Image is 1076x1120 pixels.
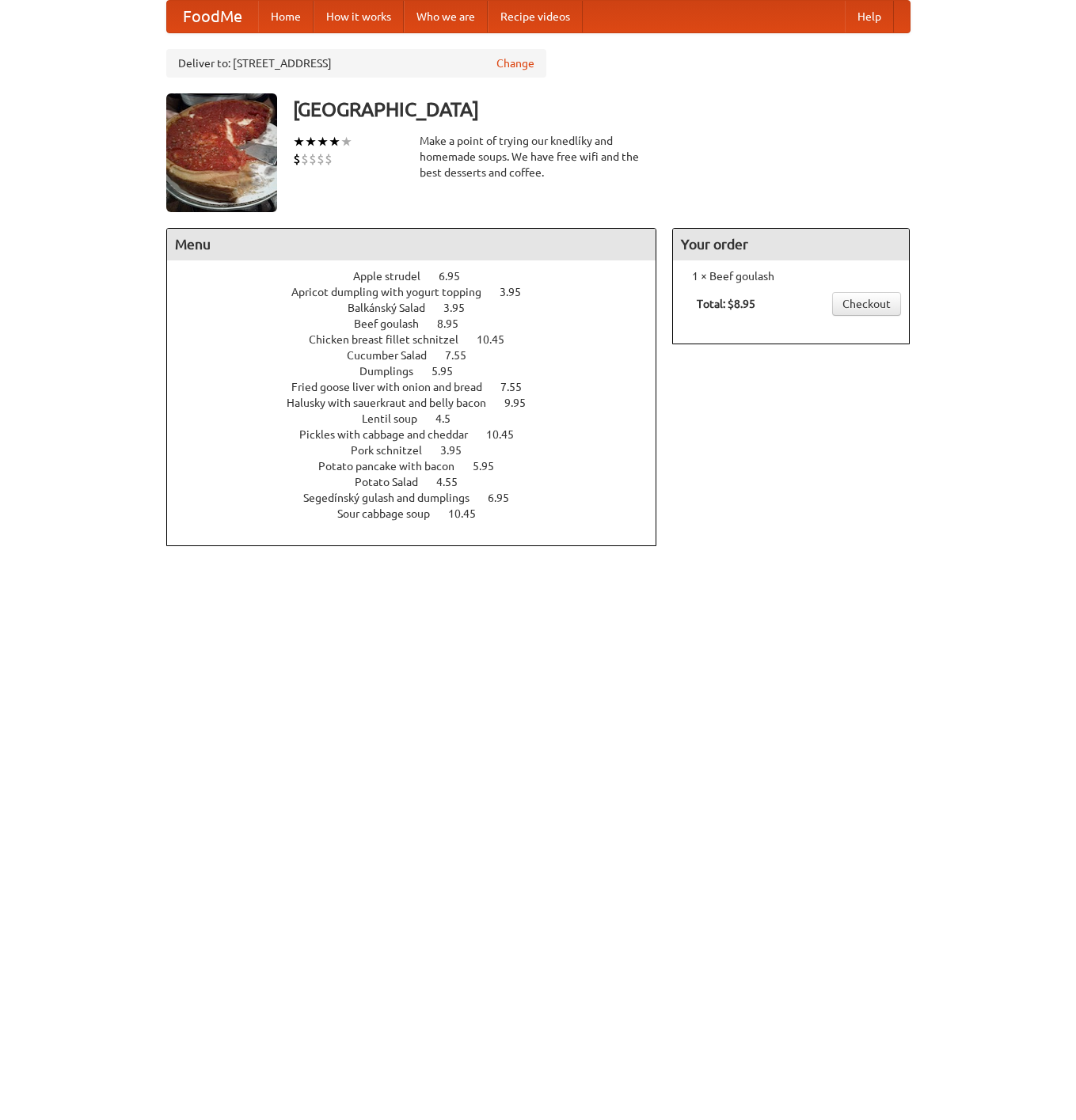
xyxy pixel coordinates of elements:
[432,365,469,378] span: 5.95
[305,133,317,150] li: ★
[404,1,488,32] a: Who we are
[303,492,538,504] a: Segedínský gulash and dumplings 6.95
[354,317,435,330] span: Beef goulash
[504,397,542,409] span: 9.95
[486,428,530,441] span: 10.45
[301,150,309,168] li: $
[845,1,894,32] a: Help
[348,302,441,314] span: Balkánský Salad
[291,381,551,393] a: Fried goose liver with onion and bread 7.55
[318,460,470,473] span: Potato pancake with bacon
[355,476,434,488] span: Potato Salad
[351,444,438,457] span: Pork schnitzel
[440,444,477,457] span: 3.95
[351,444,491,457] a: Pork schnitzel 3.95
[500,286,537,298] span: 3.95
[329,133,340,150] li: ★
[337,507,446,520] span: Sour cabbage soup
[318,460,523,473] a: Potato pancake with bacon 5.95
[287,397,555,409] a: Halusky with sauerkraut and belly bacon 9.95
[291,381,498,393] span: Fried goose liver with onion and bread
[437,317,474,330] span: 8.95
[309,333,534,346] a: Chicken breast fillet schnitzel 10.45
[435,412,466,425] span: 4.5
[309,150,317,168] li: $
[488,1,583,32] a: Recipe videos
[325,150,333,168] li: $
[500,381,538,393] span: 7.55
[287,397,502,409] span: Halusky with sauerkraut and belly bacon
[309,333,474,346] span: Chicken breast fillet schnitzel
[488,492,525,504] span: 6.95
[354,317,488,330] a: Beef goulash 8.95
[359,365,482,378] a: Dumplings 5.95
[293,93,911,125] h3: [GEOGRAPHIC_DATA]
[299,428,484,441] span: Pickles with cabbage and cheddar
[317,133,329,150] li: ★
[340,133,352,150] li: ★
[832,292,901,316] a: Checkout
[473,460,510,473] span: 5.95
[293,150,301,168] li: $
[166,49,546,78] div: Deliver to: [STREET_ADDRESS]
[293,133,305,150] li: ★
[291,286,550,298] a: Apricot dumpling with yogurt topping 3.95
[439,270,476,283] span: 6.95
[347,349,496,362] a: Cucumber Salad 7.55
[448,507,492,520] span: 10.45
[496,55,534,71] a: Change
[317,150,325,168] li: $
[436,476,473,488] span: 4.55
[445,349,482,362] span: 7.55
[299,428,543,441] a: Pickles with cabbage and cheddar 10.45
[355,476,487,488] a: Potato Salad 4.55
[443,302,481,314] span: 3.95
[353,270,436,283] span: Apple strudel
[477,333,520,346] span: 10.45
[697,298,755,310] b: Total: $8.95
[353,270,489,283] a: Apple strudel 6.95
[681,268,901,284] li: 1 × Beef goulash
[420,133,657,180] div: Make a point of trying our knedlíky and homemade soups. We have free wifi and the best desserts a...
[348,302,494,314] a: Balkánský Salad 3.95
[359,365,429,378] span: Dumplings
[337,507,505,520] a: Sour cabbage soup 10.45
[291,286,497,298] span: Apricot dumpling with yogurt topping
[166,93,277,212] img: angular.jpg
[167,229,656,260] h4: Menu
[362,412,433,425] span: Lentil soup
[673,229,909,260] h4: Your order
[303,492,485,504] span: Segedínský gulash and dumplings
[362,412,480,425] a: Lentil soup 4.5
[167,1,258,32] a: FoodMe
[347,349,443,362] span: Cucumber Salad
[258,1,314,32] a: Home
[314,1,404,32] a: How it works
